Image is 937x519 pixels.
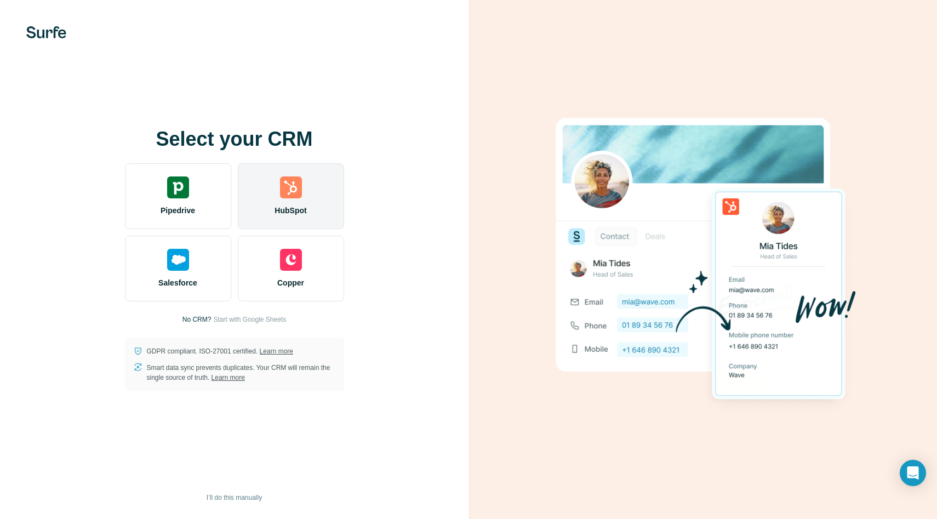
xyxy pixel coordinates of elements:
[212,374,245,381] a: Learn more
[900,460,926,486] div: Open Intercom Messenger
[550,101,856,419] img: HUBSPOT image
[277,277,304,288] span: Copper
[158,277,197,288] span: Salesforce
[167,176,189,198] img: pipedrive's logo
[161,205,195,216] span: Pipedrive
[147,363,335,383] p: Smart data sync prevents duplicates. Your CRM will remain the single source of truth.
[275,205,306,216] span: HubSpot
[125,128,344,150] h1: Select your CRM
[207,493,262,503] span: I’ll do this manually
[182,315,212,324] p: No CRM?
[26,26,66,38] img: Surfe's logo
[280,249,302,271] img: copper's logo
[167,249,189,271] img: salesforce's logo
[199,489,270,506] button: I’ll do this manually
[213,315,286,324] button: Start with Google Sheets
[147,346,293,356] p: GDPR compliant. ISO-27001 certified.
[280,176,302,198] img: hubspot's logo
[260,347,293,355] a: Learn more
